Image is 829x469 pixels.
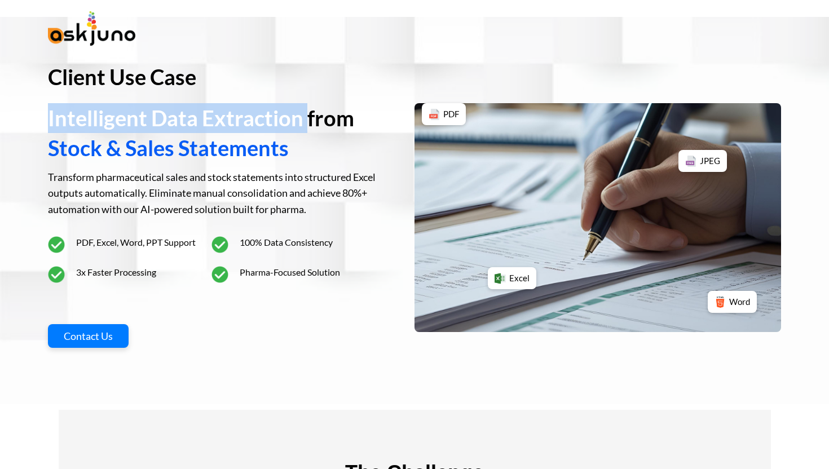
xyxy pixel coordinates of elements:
img: 337948.png [685,156,696,167]
img: 888859.png [715,297,726,308]
img: Logo [48,11,135,46]
span: 100% Data Consistency [240,235,333,251]
span: 3x Faster Processing [76,264,156,281]
img: icon [48,236,65,253]
img: AI Data Extraction [414,103,781,332]
div: JPEG [678,150,727,172]
span: Stock & Sales Statements [48,135,289,161]
span: PDF, Excel, Word, PPT Support [76,235,196,251]
img: icon [211,236,228,253]
div: PDF [422,103,466,125]
a: Contact Us [48,324,129,348]
span: Pharma-Focused Solution [240,264,340,281]
img: 337946.png [429,109,440,120]
img: icon [48,266,65,283]
div: Word [708,291,757,313]
p: Client Use Case [48,62,386,92]
div: Excel [488,267,536,289]
span: Intelligent Data Extraction from [48,105,354,131]
img: 732220.png [495,273,506,284]
img: icon [211,266,228,283]
p: Transform pharmaceutical sales and stock statements into structured Excel outputs automatically. ... [48,169,386,218]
